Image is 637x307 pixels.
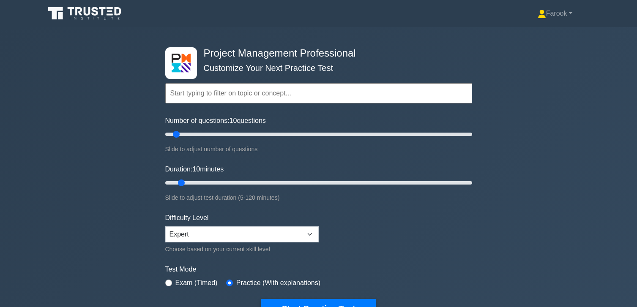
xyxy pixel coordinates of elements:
input: Start typing to filter on topic or concept... [165,83,472,103]
label: Number of questions: questions [165,116,266,126]
label: Difficulty Level [165,213,209,223]
a: Farook [517,5,593,22]
div: Slide to adjust test duration (5-120 minutes) [165,193,472,203]
label: Practice (With explanations) [236,278,320,288]
span: 10 [192,166,200,173]
label: Duration: minutes [165,164,224,174]
span: 10 [230,117,237,124]
label: Exam (Timed) [175,278,218,288]
label: Test Mode [165,264,472,274]
h4: Project Management Professional [200,47,431,60]
div: Choose based on your current skill level [165,244,319,254]
div: Slide to adjust number of questions [165,144,472,154]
